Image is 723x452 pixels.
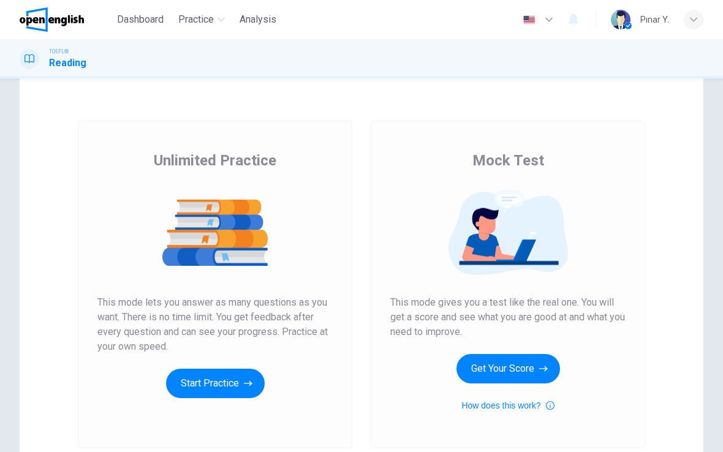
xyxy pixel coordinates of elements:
div: Pınar Y. [640,12,669,27]
span: This mode lets you answer as many questions as you want. There is no time limit. You get feedback... [97,295,333,354]
span: Dashboard [117,12,164,27]
img: en [521,15,537,24]
button: How does this work? [461,398,554,413]
button: Practice [173,9,230,31]
img: Profile picture [611,10,630,29]
span: Unlimited Practice [154,151,276,170]
button: Start Practice [166,369,265,398]
img: OpenEnglish logo [20,7,84,32]
span: Practice [178,12,214,27]
button: Dashboard [112,9,168,31]
a: OpenEnglish logo [20,7,112,32]
span: Analysis [240,12,276,27]
h1: Reading [49,56,86,70]
span: Mock Test [472,151,544,170]
button: Get Your Score [456,354,560,383]
span: This mode gives you a test like the real one. You will get a score and see what you are good at a... [390,295,626,339]
button: Analysis [235,9,281,31]
span: TOEFL® [49,47,69,56]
